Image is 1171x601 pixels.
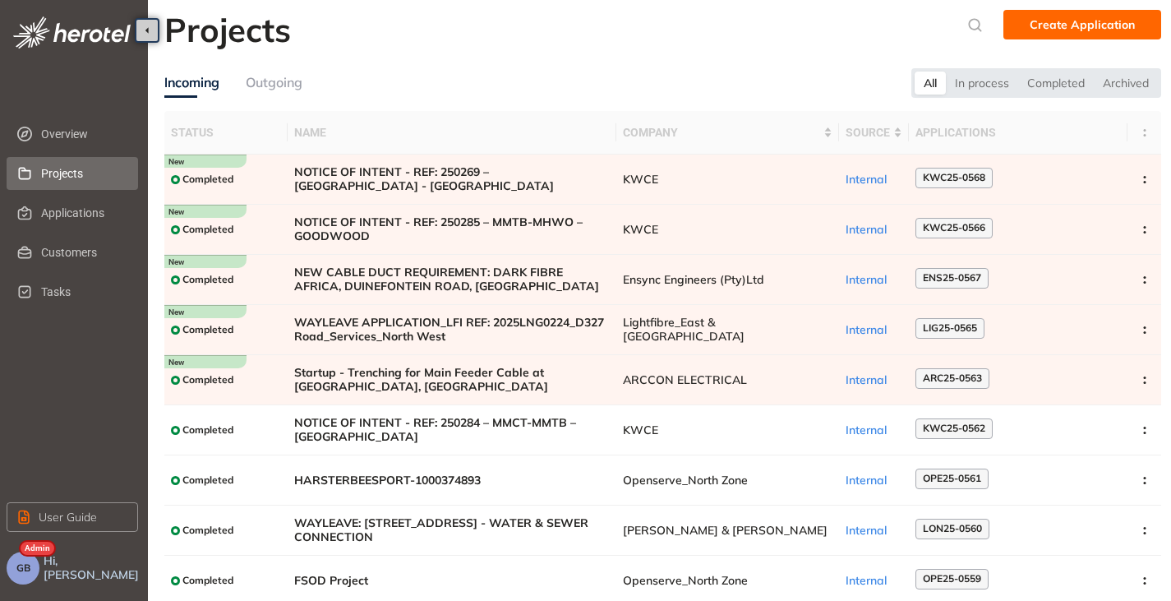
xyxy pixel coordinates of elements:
[294,266,610,294] span: NEW CABLE DUCT REQUIREMENT: DARK FIBRE AFRICA, DUINEFONTEIN ROAD, [GEOGRAPHIC_DATA]
[1018,72,1094,95] div: Completed
[41,275,125,308] span: Tasks
[616,111,839,155] th: Company
[294,416,610,444] span: NOTICE OF INTENT - REF: 250284 – MMCT-MMTB – [GEOGRAPHIC_DATA]
[946,72,1018,95] div: In process
[923,272,981,284] span: ENS25-0567
[1030,16,1135,34] span: Create Application
[44,554,141,582] span: Hi, [PERSON_NAME]
[923,423,985,434] span: KWC25-0562
[623,474,832,488] span: Openserve_North Zone
[923,372,982,384] span: ARC25-0563
[623,574,832,588] span: Openserve_North Zone
[164,111,288,155] th: Status
[923,473,981,484] span: OPE25-0561
[923,222,985,233] span: KWC25-0566
[182,324,233,335] span: Completed
[623,373,832,387] span: ARCCON ELECTRICAL
[623,123,820,141] span: Company
[294,574,610,588] span: FSOD Project
[182,173,233,185] span: Completed
[7,552,39,585] button: GB
[182,374,233,386] span: Completed
[182,474,233,486] span: Completed
[294,474,610,488] span: HARSTERBEESPORT-1000374893
[909,111,1127,155] th: Applications
[182,424,233,436] span: Completed
[915,72,946,95] div: All
[923,523,982,534] span: LON25-0560
[846,223,902,237] div: Internal
[294,316,610,344] span: WAYLEAVE APPLICATION_LFI REF: 2025LNG0224_D327 Road_Services_North West
[182,224,233,235] span: Completed
[41,118,125,150] span: Overview
[846,323,902,337] div: Internal
[846,273,902,287] div: Internal
[41,196,125,229] span: Applications
[839,111,909,155] th: Source
[846,474,902,488] div: Internal
[294,516,610,544] span: WAYLEAVE: [STREET_ADDRESS] - WATER & SEWER CONNECTION
[923,172,985,183] span: KWC25-0568
[246,72,302,93] div: Outgoing
[41,157,125,190] span: Projects
[13,16,131,49] img: logo
[1003,10,1161,39] button: Create Application
[39,508,97,526] span: User Guide
[846,524,902,538] div: Internal
[623,173,832,187] span: KWCE
[923,573,981,585] span: OPE25-0559
[288,111,616,155] th: Name
[1094,72,1158,95] div: Archived
[16,562,30,574] span: GB
[623,223,832,237] span: KWCE
[182,575,233,586] span: Completed
[846,123,890,141] span: Source
[623,423,832,437] span: KWCE
[164,72,219,93] div: Incoming
[846,574,902,588] div: Internal
[846,423,902,437] div: Internal
[846,173,902,187] div: Internal
[623,524,832,538] span: [PERSON_NAME] & [PERSON_NAME]
[846,373,902,387] div: Internal
[41,236,125,269] span: Customers
[294,366,610,394] span: Startup - Trenching for Main Feeder Cable at [GEOGRAPHIC_DATA], [GEOGRAPHIC_DATA]
[294,165,610,193] span: NOTICE OF INTENT - REF: 250269 – [GEOGRAPHIC_DATA] - [GEOGRAPHIC_DATA]
[7,502,138,532] button: User Guide
[923,322,977,334] span: LIG25-0565
[294,215,610,243] span: NOTICE OF INTENT - REF: 250285 – MMTB-MHWO – GOODWOOD
[182,274,233,285] span: Completed
[623,273,832,287] span: Ensync Engineers (Pty)Ltd
[623,316,832,344] span: Lightfibre_East & [GEOGRAPHIC_DATA]
[164,10,291,49] h2: Projects
[182,525,233,536] span: Completed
